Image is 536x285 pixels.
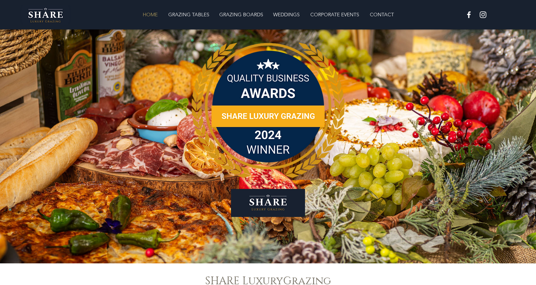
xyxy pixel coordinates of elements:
[137,7,163,22] a: HOME
[305,7,365,22] a: CORPORATE EVENTS
[479,10,487,19] img: White Instagram Icon
[95,7,441,22] nav: Site
[139,7,161,22] p: HOME
[214,7,268,22] a: GRAZING BOARDS
[366,7,397,22] p: CONTACT
[216,7,267,22] p: GRAZING BOARDS
[165,7,213,22] p: GRAZING TABLES
[20,5,71,25] img: Share Luxury Grazing Logo.png
[464,10,473,19] img: White Facebook Icon
[163,7,214,22] a: GRAZING TABLES
[268,7,305,22] a: WEDDINGS
[365,7,399,22] a: CONTACT
[464,10,487,19] ul: Social Bar
[307,7,363,22] p: CORPORATE EVENTS
[270,7,303,22] p: WEDDINGS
